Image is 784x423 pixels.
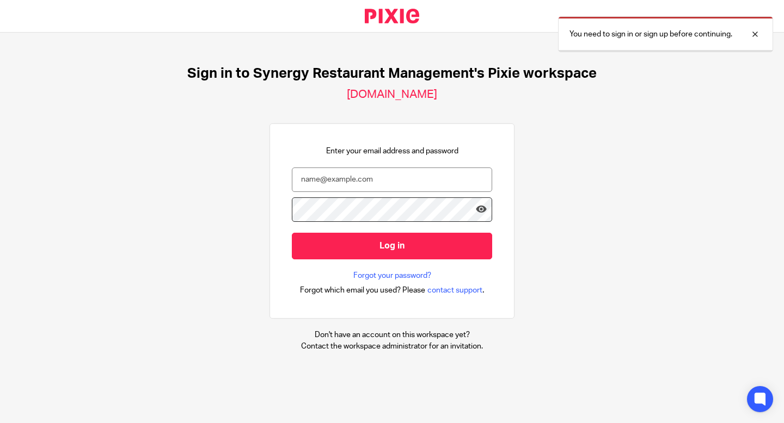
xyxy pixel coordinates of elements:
p: Enter your email address and password [326,146,458,157]
input: name@example.com [292,167,492,192]
div: . [300,284,485,296]
h1: Sign in to Synergy Restaurant Management's Pixie workspace [187,65,597,82]
span: Forgot which email you used? Please [300,285,425,296]
p: Don't have an account on this workspace yet? [301,329,483,340]
h2: [DOMAIN_NAME] [347,88,437,102]
span: contact support [427,285,482,296]
a: Forgot your password? [353,270,431,281]
p: You need to sign in or sign up before continuing. [569,29,732,40]
input: Log in [292,233,492,259]
p: Contact the workspace administrator for an invitation. [301,341,483,352]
